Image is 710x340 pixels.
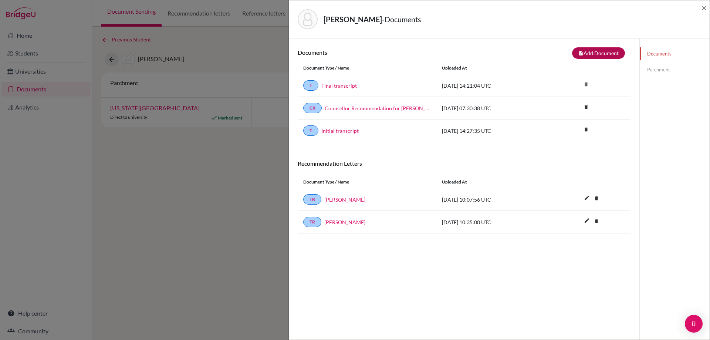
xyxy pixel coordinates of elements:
[303,80,318,91] a: T
[324,196,365,203] a: [PERSON_NAME]
[298,160,630,167] h6: Recommendation Letters
[685,315,703,333] div: Open Intercom Messenger
[442,196,491,203] span: [DATE] 10:07:56 UTC
[581,215,593,226] i: edit
[298,65,436,71] div: Document Type / Name
[591,194,602,204] a: delete
[581,101,592,112] i: delete
[436,104,547,112] div: [DATE] 07:30:38 UTC
[591,193,602,204] i: delete
[572,47,625,59] button: note_addAdd Document
[321,127,359,135] a: Initial transcript
[303,103,322,113] a: CR
[581,79,592,90] i: delete
[325,104,431,112] a: Counsellor Recommendation for [PERSON_NAME]
[324,218,365,226] a: [PERSON_NAME]
[303,194,321,205] a: TR
[701,3,707,12] button: Close
[640,47,710,60] a: Documents
[442,219,491,225] span: [DATE] 10:35:08 UTC
[382,15,421,24] span: - Documents
[581,125,592,135] a: delete
[581,102,592,112] a: delete
[436,179,547,185] div: Uploaded at
[303,125,318,136] a: T
[581,124,592,135] i: delete
[701,2,707,13] span: ×
[324,15,382,24] strong: [PERSON_NAME]
[581,216,593,227] button: edit
[436,82,547,90] div: [DATE] 14:21:04 UTC
[298,179,436,185] div: Document Type / Name
[303,217,321,227] a: TR
[591,215,602,226] i: delete
[436,65,547,71] div: Uploaded at
[436,127,547,135] div: [DATE] 14:27:35 UTC
[640,63,710,76] a: Parchment
[298,49,464,56] h6: Documents
[581,192,593,204] i: edit
[591,216,602,226] a: delete
[581,193,593,204] button: edit
[578,51,584,56] i: note_add
[321,82,357,90] a: Final transcript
